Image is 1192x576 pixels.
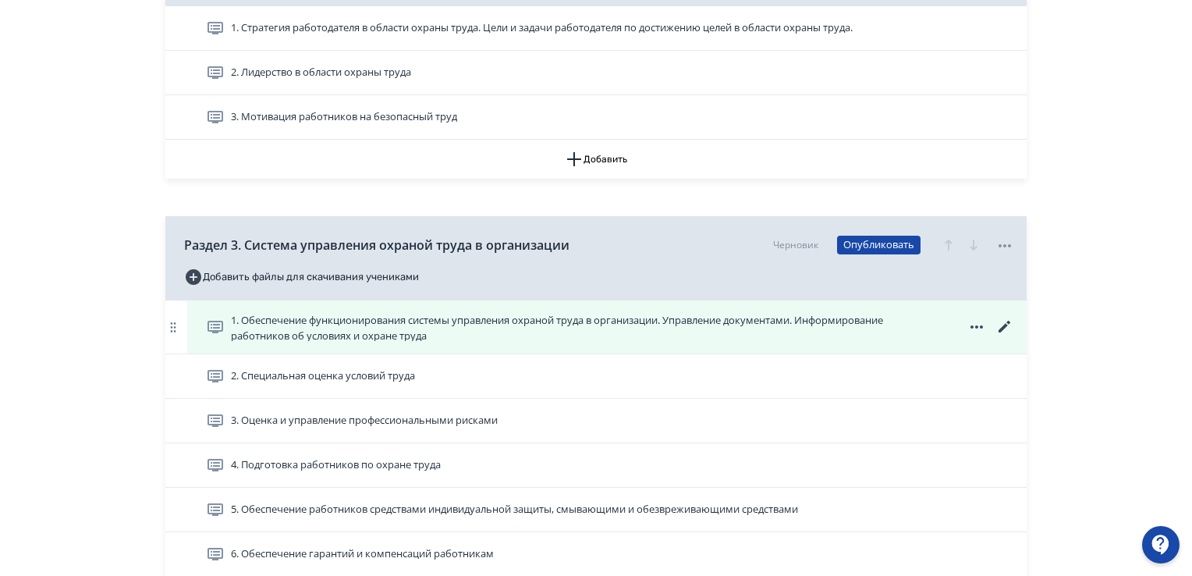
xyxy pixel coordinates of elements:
[184,265,419,290] button: Добавить файлы для скачивания учениками
[231,413,498,428] span: 3. Оценка и управление профессиональными рисками
[231,368,415,384] span: 2. Специальная оценка условий труда
[165,488,1027,532] div: 5. Обеспечение работников средствами индивидуальной защиты, смывающими и обезвреживающими средствами
[165,140,1027,179] button: Добавить
[231,65,411,80] span: 2. Лидерство в области охраны труда
[231,502,798,517] span: 5. Обеспечение работников средствами индивидуальной защиты, смывающими и обезвреживающими средствами
[773,238,818,252] div: Черновик
[165,6,1027,51] div: 1. Стратегия работодателя в области охраны труда. Цели и задачи работодателя по достижению целей ...
[231,20,853,36] span: 1. Стратегия работодателя в области охраны труда. Цели и задачи работодателя по достижению целей ...
[165,95,1027,140] div: 3. Мотивация работников на безопасный труд
[165,354,1027,399] div: 2. Специальная оценка условий труда
[231,546,494,562] span: 6. Обеспечение гарантий и компенсаций работникам
[184,236,569,254] span: Раздел 3. Система управления охраной труда в организации
[165,51,1027,95] div: 2. Лидерство в области охраны труда
[165,399,1027,443] div: 3. Оценка и управление профессиональными рисками
[837,236,921,254] button: Опубликовать
[165,443,1027,488] div: 4. Подготовка работников по охране труда
[231,313,933,341] span: 1. Обеспечение функционирования системы управления охраной труда в организации. Управление докуме...
[165,300,1027,354] div: 1. Обеспечение функционирования системы управления охраной труда в организации. Управление докуме...
[231,109,457,125] span: 3. Мотивация работников на безопасный труд
[231,457,441,473] span: 4. Подготовка работников по охране труда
